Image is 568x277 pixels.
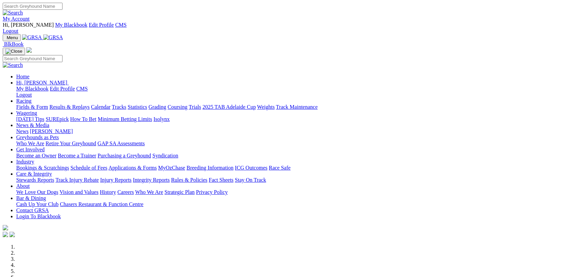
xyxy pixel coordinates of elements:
[9,232,15,237] img: twitter.svg
[16,110,37,116] a: Wagering
[70,116,97,122] a: How To Bet
[55,177,99,183] a: Track Injury Rebate
[98,153,151,158] a: Purchasing a Greyhound
[16,122,49,128] a: News & Media
[59,189,98,195] a: Vision and Values
[5,49,22,54] img: Close
[3,48,25,55] button: Toggle navigation
[26,47,32,53] img: logo-grsa-white.png
[7,35,18,40] span: Menu
[16,116,565,122] div: Wagering
[16,195,46,201] a: Bar & Dining
[16,159,34,165] a: Industry
[235,177,266,183] a: Stay On Track
[16,213,61,219] a: Login To Blackbook
[108,165,157,171] a: Applications & Forms
[3,28,18,34] a: Logout
[3,41,24,47] a: BlkBook
[16,92,32,98] a: Logout
[43,34,63,41] img: GRSA
[158,165,185,171] a: MyOzChase
[22,34,42,41] img: GRSA
[16,86,49,92] a: My Blackbook
[98,141,145,146] a: GAP SA Assessments
[135,189,163,195] a: Who We Are
[16,104,565,110] div: Racing
[189,104,201,110] a: Trials
[30,128,73,134] a: [PERSON_NAME]
[209,177,233,183] a: Fact Sheets
[55,22,88,28] a: My Blackbook
[16,153,56,158] a: Become an Owner
[16,171,52,177] a: Care & Integrity
[16,74,29,79] a: Home
[117,189,134,195] a: Careers
[70,165,107,171] a: Schedule of Fees
[16,177,565,183] div: Care & Integrity
[165,189,195,195] a: Strategic Plan
[115,22,127,28] a: CMS
[16,189,58,195] a: We Love Our Dogs
[16,134,59,140] a: Greyhounds as Pets
[4,41,24,47] span: BlkBook
[152,153,178,158] a: Syndication
[3,22,54,28] span: Hi, [PERSON_NAME]
[16,147,45,152] a: Get Involved
[16,201,58,207] a: Cash Up Your Club
[50,86,75,92] a: Edit Profile
[112,104,126,110] a: Tracks
[100,177,131,183] a: Injury Reports
[3,10,23,16] img: Search
[3,232,8,237] img: facebook.svg
[16,201,565,207] div: Bar & Dining
[3,55,63,62] input: Search
[46,141,96,146] a: Retire Your Greyhound
[16,165,565,171] div: Industry
[91,104,110,110] a: Calendar
[16,128,565,134] div: News & Media
[168,104,188,110] a: Coursing
[76,86,88,92] a: CMS
[16,116,44,122] a: [DATE] Tips
[100,189,116,195] a: History
[153,116,170,122] a: Isolynx
[128,104,147,110] a: Statistics
[46,116,69,122] a: SUREpick
[16,207,49,213] a: Contact GRSA
[276,104,318,110] a: Track Maintenance
[89,22,114,28] a: Edit Profile
[16,183,30,189] a: About
[16,98,31,104] a: Racing
[49,104,90,110] a: Results & Replays
[16,165,69,171] a: Bookings & Scratchings
[58,153,96,158] a: Become a Trainer
[235,165,267,171] a: ICG Outcomes
[60,201,143,207] a: Chasers Restaurant & Function Centre
[257,104,275,110] a: Weights
[149,104,166,110] a: Grading
[3,3,63,10] input: Search
[98,116,152,122] a: Minimum Betting Limits
[16,128,28,134] a: News
[196,189,228,195] a: Privacy Policy
[16,177,54,183] a: Stewards Reports
[3,62,23,68] img: Search
[16,80,69,85] a: Hi, [PERSON_NAME]
[3,225,8,230] img: logo-grsa-white.png
[16,86,565,98] div: Hi, [PERSON_NAME]
[3,34,21,41] button: Toggle navigation
[202,104,256,110] a: 2025 TAB Adelaide Cup
[16,104,48,110] a: Fields & Form
[16,141,44,146] a: Who We Are
[16,153,565,159] div: Get Involved
[133,177,170,183] a: Integrity Reports
[187,165,233,171] a: Breeding Information
[16,141,565,147] div: Greyhounds as Pets
[16,80,67,85] span: Hi, [PERSON_NAME]
[171,177,207,183] a: Rules & Policies
[3,22,565,34] div: My Account
[16,189,565,195] div: About
[269,165,290,171] a: Race Safe
[3,16,30,22] a: My Account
